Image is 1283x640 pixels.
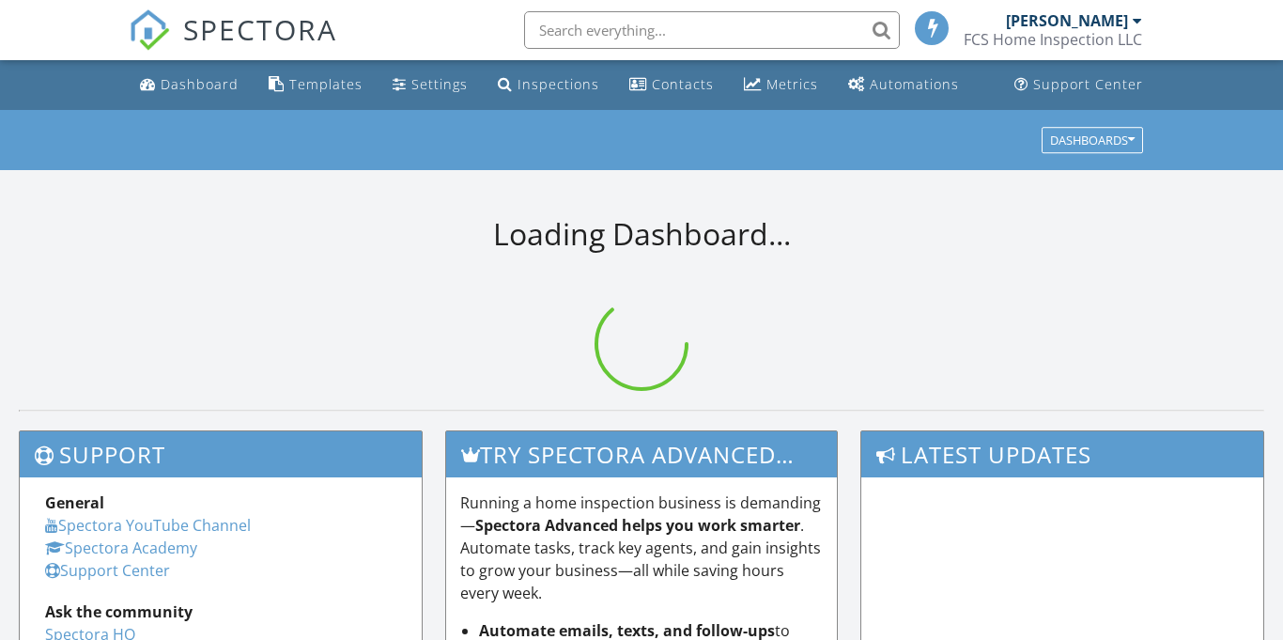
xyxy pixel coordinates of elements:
img: The Best Home Inspection Software - Spectora [129,9,170,51]
a: Support Center [45,560,170,581]
div: Settings [411,75,468,93]
div: Contacts [652,75,714,93]
div: Ask the community [45,601,396,623]
span: SPECTORA [183,9,337,49]
div: [PERSON_NAME] [1006,11,1128,30]
a: Templates [261,68,370,102]
div: Support Center [1033,75,1143,93]
a: Settings [385,68,475,102]
h3: Try spectora advanced [DATE] [446,431,837,477]
a: Inspections [490,68,607,102]
div: Dashboard [161,75,239,93]
h3: Latest Updates [861,431,1263,477]
h3: Support [20,431,422,477]
button: Dashboards [1042,127,1143,153]
a: Metrics [736,68,826,102]
div: FCS Home Inspection LLC [964,30,1142,49]
a: SPECTORA [129,25,337,65]
a: Automations (Basic) [841,68,966,102]
strong: Spectora Advanced helps you work smarter [475,515,800,536]
div: Inspections [518,75,599,93]
a: Spectora YouTube Channel [45,515,251,536]
a: Contacts [622,68,721,102]
strong: General [45,492,104,513]
a: Spectora Academy [45,538,197,558]
input: Search everything... [524,11,900,49]
p: Running a home inspection business is demanding— . Automate tasks, track key agents, and gain ins... [460,492,823,604]
a: Support Center [1007,68,1151,102]
a: Dashboard [132,68,246,102]
div: Templates [289,75,363,93]
div: Dashboards [1050,133,1135,147]
div: Metrics [766,75,818,93]
div: Automations [870,75,959,93]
